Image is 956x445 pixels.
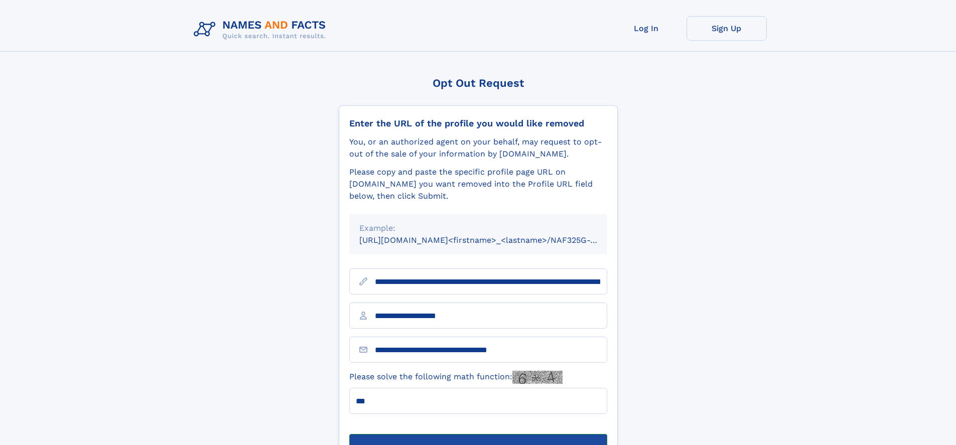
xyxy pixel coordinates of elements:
[349,136,607,160] div: You, or an authorized agent on your behalf, may request to opt-out of the sale of your informatio...
[606,16,687,41] a: Log In
[190,16,334,43] img: Logo Names and Facts
[349,166,607,202] div: Please copy and paste the specific profile page URL on [DOMAIN_NAME] you want removed into the Pr...
[349,118,607,129] div: Enter the URL of the profile you would like removed
[687,16,767,41] a: Sign Up
[349,371,563,384] label: Please solve the following math function:
[359,235,626,245] small: [URL][DOMAIN_NAME]<firstname>_<lastname>/NAF325G-xxxxxxxx
[339,77,618,89] div: Opt Out Request
[359,222,597,234] div: Example:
